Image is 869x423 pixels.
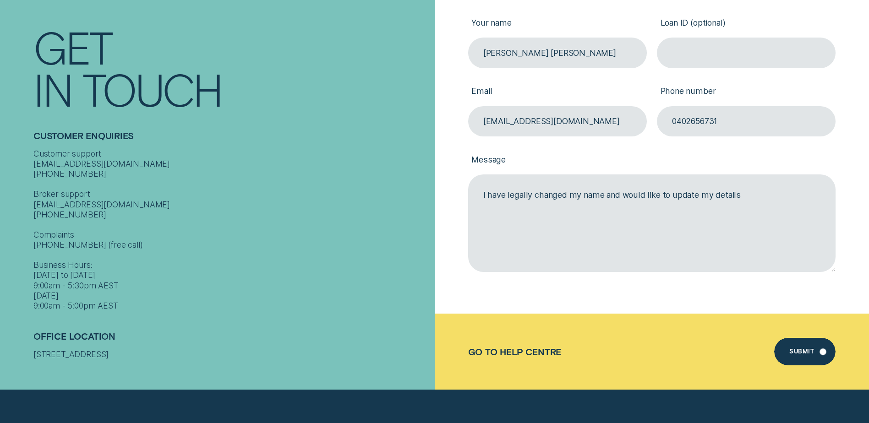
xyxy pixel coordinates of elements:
[33,26,429,110] h1: Get In Touch
[33,130,429,149] h2: Customer Enquiries
[82,68,222,110] div: Touch
[33,331,429,349] h2: Office Location
[468,347,562,357] a: Go to Help Centre
[774,338,836,365] button: Submit
[657,78,836,106] label: Phone number
[33,149,429,311] div: Customer support [EMAIL_ADDRESS][DOMAIN_NAME] [PHONE_NUMBER] Broker support [EMAIL_ADDRESS][DOMAI...
[657,10,836,38] label: Loan ID (optional)
[33,349,429,359] div: [STREET_ADDRESS]
[468,174,836,271] textarea: I have legally changed my name and would like to update my details
[468,146,836,174] label: Message
[468,10,647,38] label: Your name
[33,26,112,68] div: Get
[468,78,647,106] label: Email
[33,68,72,110] div: In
